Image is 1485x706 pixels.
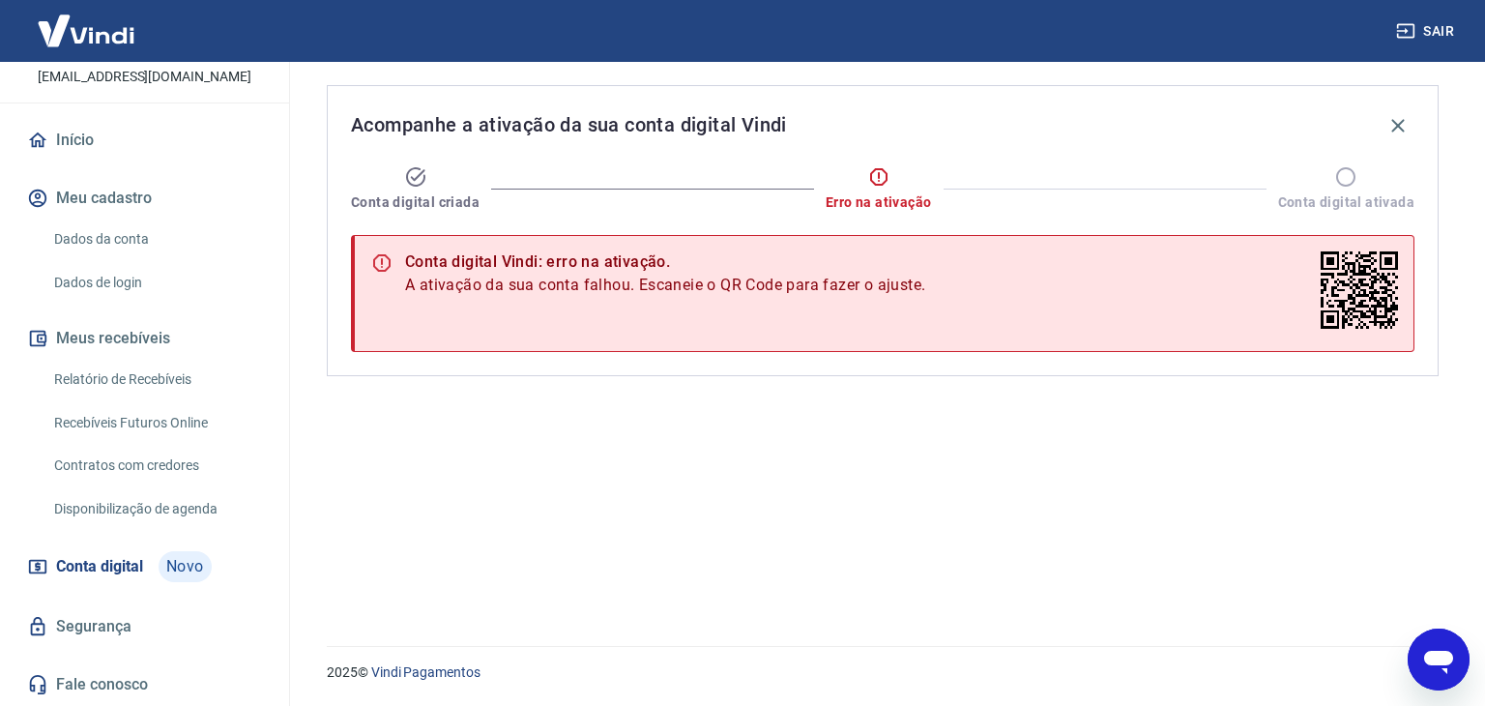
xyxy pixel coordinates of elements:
[23,119,266,162] a: Início
[23,177,266,220] button: Meu cadastro
[826,192,931,212] span: Erro na ativação
[327,662,1439,683] p: 2025 ©
[56,553,143,580] span: Conta digital
[405,250,925,274] div: Conta digital Vindi: erro na ativação.
[159,551,212,582] span: Novo
[46,489,266,529] a: Disponibilização de agenda
[23,544,266,590] a: Conta digitalNovo
[46,446,266,485] a: Contratos com credores
[351,192,480,212] span: Conta digital criada
[371,664,480,680] a: Vindi Pagamentos
[1392,14,1462,49] button: Sair
[1408,629,1470,691] iframe: Botão para abrir a janela de mensagens, conversa em andamento
[46,220,266,259] a: Dados da conta
[1278,192,1414,212] span: Conta digital ativada
[23,663,266,706] a: Fale conosco
[23,317,266,360] button: Meus recebíveis
[23,1,149,60] img: Vindi
[46,360,266,399] a: Relatório de Recebíveis
[38,67,251,87] p: [EMAIL_ADDRESS][DOMAIN_NAME]
[46,403,266,443] a: Recebíveis Futuros Online
[405,274,925,297] span: A ativação da sua conta falhou. Escaneie o QR Code para fazer o ajuste.
[46,263,266,303] a: Dados de login
[23,605,266,648] a: Segurança
[351,109,787,140] span: Acompanhe a ativação da sua conta digital Vindi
